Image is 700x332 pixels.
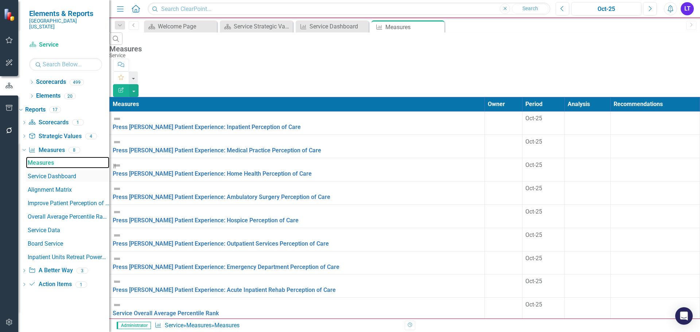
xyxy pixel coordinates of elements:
td: Double-Click to Edit [611,251,700,274]
div: Measures [385,23,443,32]
button: Search [512,4,548,14]
button: LT [681,2,694,15]
a: Action Items [28,280,71,289]
a: Service Dashboard [297,22,367,31]
img: Not Defined [113,254,121,263]
button: Oct-25 [571,2,641,15]
input: Search Below... [29,58,102,71]
div: Oct-25 [525,161,561,169]
td: Double-Click to Edit [565,158,611,181]
div: Oct-25 [525,114,561,123]
div: Oct-25 [574,5,639,13]
div: 4 [85,133,97,139]
div: 1 [75,281,87,288]
a: Scorecards [28,118,68,127]
a: Service Dashboard [26,170,109,182]
span: Administrator [117,322,151,329]
a: Press [PERSON_NAME] Patient Experience: Acute Inpatient Rehab Perception of Care [113,286,336,293]
td: Double-Click to Edit [611,112,700,135]
div: 499 [70,79,84,85]
a: Press [PERSON_NAME] Patient Experience: Ambulatory Surgery Perception of Care [113,194,330,200]
img: Not Defined [113,114,121,123]
div: Board Service [28,241,109,247]
a: Press [PERSON_NAME] Patient Experience: Emergency Department Perception of Care [113,263,339,270]
div: » » [155,321,399,330]
td: Double-Click to Edit [485,251,522,274]
span: Search [522,5,538,11]
img: Not Defined [113,161,121,170]
a: Alignment Matrix [26,184,109,195]
div: 20 [64,93,76,99]
a: Measures [26,157,109,168]
div: 8 [69,147,80,153]
td: Double-Click to Edit [565,112,611,135]
a: Improve Patient Perception of Care [26,197,109,209]
small: [GEOGRAPHIC_DATA][US_STATE] [29,18,102,30]
div: 17 [49,107,61,113]
a: Service Data [26,224,109,236]
a: Reports [25,106,46,114]
a: Measures [186,322,211,329]
div: Oct-25 [525,208,561,216]
a: Elements [36,92,61,100]
img: Not Defined [113,138,121,147]
td: Double-Click to Edit Right Click for Context Menu [110,204,485,228]
td: Double-Click to Edit Right Click for Context Menu [110,112,485,135]
span: Elements & Reports [29,9,102,18]
td: Double-Click to Edit Right Click for Context Menu [110,274,485,298]
a: Welcome Page [146,22,215,31]
div: 1 [72,120,84,126]
td: Double-Click to Edit [611,274,700,298]
div: Oct-25 [525,254,561,263]
div: Improve Patient Perception of Care [28,200,109,207]
a: Press [PERSON_NAME] Patient Experience: Home Health Perception of Care [113,170,312,177]
td: Double-Click to Edit [611,298,700,321]
td: Double-Click to Edit Right Click for Context Menu [110,228,485,251]
div: Measures [113,100,482,109]
div: Measures [109,45,696,53]
a: Service [29,41,102,49]
a: Inpatient Units Retreat PowerPoint [26,251,109,263]
td: Double-Click to Edit [565,274,611,298]
a: A Better Way [28,266,73,275]
td: Double-Click to Edit [565,298,611,321]
a: Measures [28,146,65,155]
a: Service Strategic Value Dashboard [222,22,291,31]
div: Service [109,53,696,58]
img: Not Defined [113,277,121,286]
td: Double-Click to Edit Right Click for Context Menu [110,298,485,321]
a: Press [PERSON_NAME] Patient Experience: Medical Practice Perception of Care [113,147,321,154]
a: Strategic Values [28,132,81,141]
div: Overall Average Percentile Rank-Service [28,214,109,220]
a: Press [PERSON_NAME] Patient Experience: Hospice Perception of Care [113,217,299,224]
div: Inpatient Units Retreat PowerPoint [28,254,109,261]
img: ClearPoint Strategy [4,8,17,21]
td: Double-Click to Edit [611,228,700,251]
td: Double-Click to Edit [565,251,611,274]
td: Double-Click to Edit [485,228,522,251]
td: Double-Click to Edit [485,298,522,321]
td: Double-Click to Edit [485,112,522,135]
div: Measures [28,160,109,166]
div: Oct-25 [525,138,561,146]
td: Double-Click to Edit [611,158,700,181]
a: Service [165,322,183,329]
td: Double-Click to Edit [611,135,700,158]
td: Double-Click to Edit [565,204,611,228]
td: Double-Click to Edit Right Click for Context Menu [110,135,485,158]
td: Double-Click to Edit [485,135,522,158]
div: 3 [77,267,88,274]
div: Service Strategic Value Dashboard [234,22,291,31]
td: Double-Click to Edit Right Click for Context Menu [110,251,485,274]
td: Double-Click to Edit [485,158,522,181]
div: Oct-25 [525,184,561,193]
div: Service Dashboard [28,173,109,180]
div: Measures [214,322,240,329]
td: Double-Click to Edit [485,274,522,298]
div: Alignment Matrix [28,187,109,193]
td: Double-Click to Edit Right Click for Context Menu [110,181,485,205]
div: Open Intercom Messenger [675,307,693,325]
div: Recommendations [614,100,697,109]
a: Overall Average Percentile Rank-Service [26,211,109,222]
